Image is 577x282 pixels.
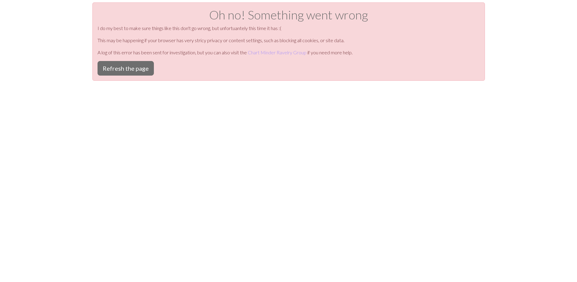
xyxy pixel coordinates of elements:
[98,8,480,22] h1: Oh no! Something went wrong
[98,49,480,56] p: A log of this error has been sent for investigation, but you can also visit the if you need more ...
[248,49,307,55] a: Chart Minder Ravelry Group
[98,37,480,44] p: This may be happening if your browser has very stricy privacy or content settings, such as blocki...
[98,25,480,32] p: I do my best to make sure things like this don't go wrong, but unfortuantely this time it has :(
[98,61,154,76] button: Refresh the page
